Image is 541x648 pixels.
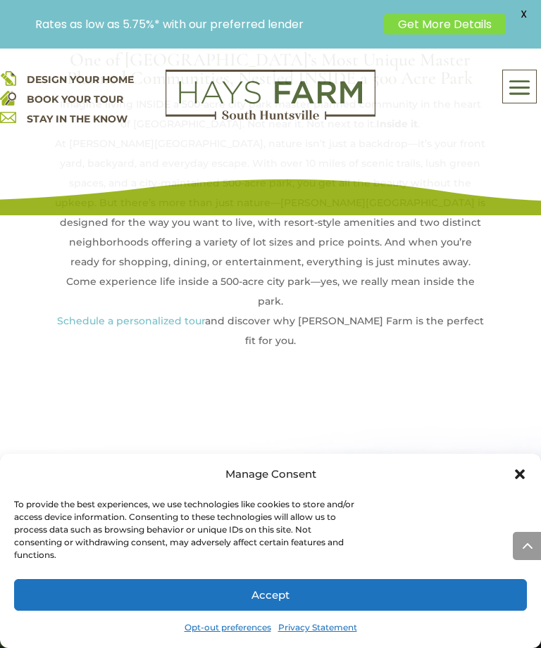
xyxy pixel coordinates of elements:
a: DESIGN YOUR HOME [27,73,134,86]
img: Logo [166,70,375,120]
a: Privacy Statement [278,618,357,637]
div: Come experience life inside a 500-acre city park—yes, we really mean inside the park. [54,272,487,311]
div: Manage Consent [225,464,316,484]
p: and discover why [PERSON_NAME] Farm is the perfect fit for you. [54,311,487,350]
a: Schedule a personalized tour [57,315,205,327]
div: Close dialog [513,467,527,481]
span: X [513,4,534,25]
p: Rates as low as 5.75%* with our preferred lender [35,18,377,31]
a: hays farm homes huntsville development [166,110,375,123]
a: BOOK YOUR TOUR [27,93,123,106]
a: Get More Details [384,14,506,34]
a: STAY IN THE KNOW [27,113,128,125]
button: Accept [14,579,527,611]
a: Opt-out preferences [185,618,271,637]
div: To provide the best experiences, we use technologies like cookies to store and/or access device i... [14,498,355,561]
